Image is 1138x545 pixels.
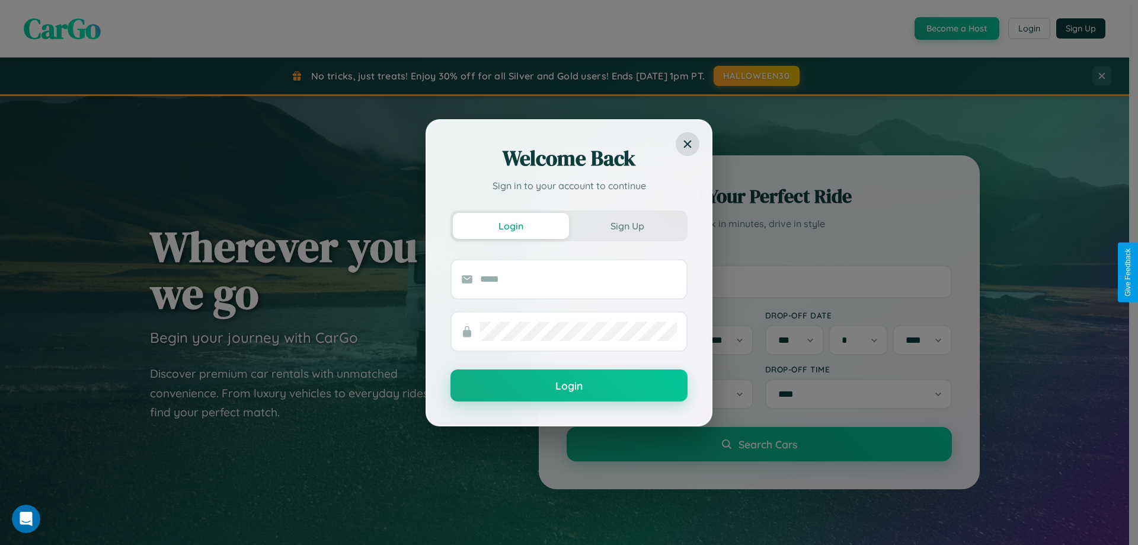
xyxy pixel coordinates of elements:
[12,505,40,533] iframe: Intercom live chat
[450,144,688,173] h2: Welcome Back
[450,369,688,401] button: Login
[1124,248,1132,297] div: Give Feedback
[453,213,569,239] button: Login
[569,213,685,239] button: Sign Up
[450,179,688,193] p: Sign in to your account to continue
